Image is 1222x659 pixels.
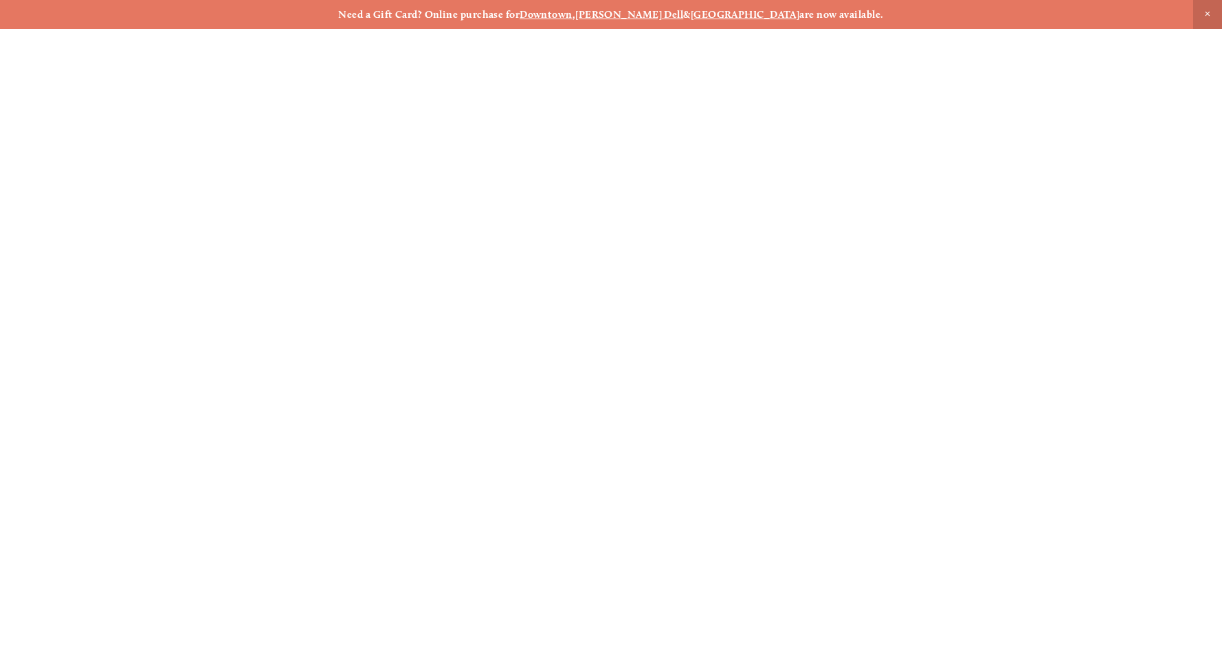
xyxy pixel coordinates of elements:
[691,8,800,21] a: [GEOGRAPHIC_DATA]
[338,8,520,21] strong: Need a Gift Card? Online purchase for
[799,8,883,21] strong: are now available.
[683,8,690,21] strong: &
[573,8,575,21] strong: ,
[520,8,573,21] a: Downtown
[575,8,683,21] a: [PERSON_NAME] Dell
